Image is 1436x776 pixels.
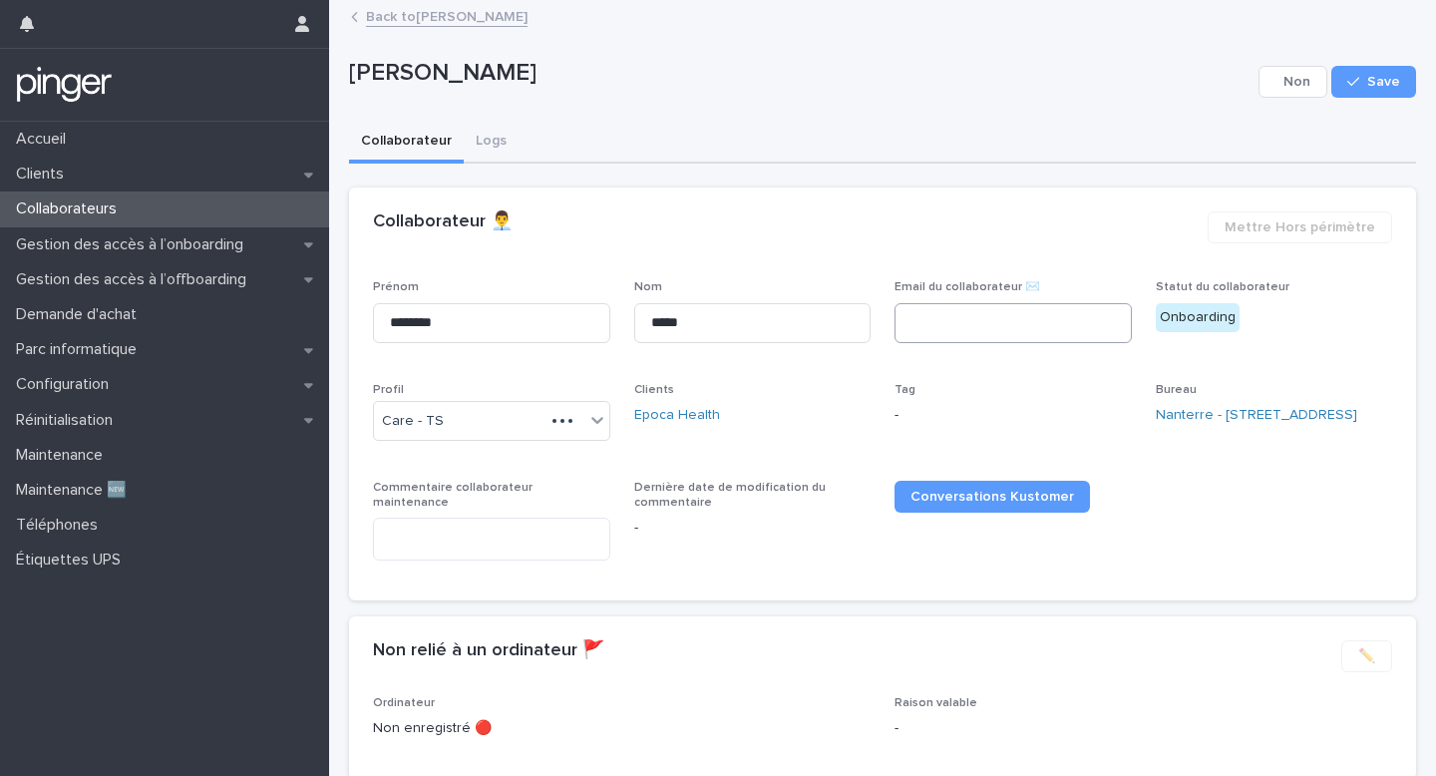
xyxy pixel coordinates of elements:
p: [PERSON_NAME] [349,59,1251,88]
a: Nanterre - [STREET_ADDRESS] [1156,405,1357,426]
p: Accueil [8,130,82,149]
p: Réinitialisation [8,411,129,430]
span: Raison valable [895,697,977,709]
button: Mettre Hors périmètre [1208,211,1392,243]
p: Clients [8,165,80,184]
span: Care - TS [382,411,444,432]
button: Logs [464,122,519,164]
span: Save [1367,75,1400,89]
span: Bureau [1156,384,1197,396]
p: Demande d'achat [8,305,153,324]
span: Commentaire collaborateur maintenance [373,482,533,508]
span: Ordinateur [373,697,435,709]
span: Dernière date de modification du commentaire [634,482,826,508]
p: Non enregistré 🔴 [373,718,871,739]
button: Collaborateur [349,122,464,164]
a: Conversations Kustomer [895,481,1090,513]
p: Étiquettes UPS [8,551,137,570]
a: Back to[PERSON_NAME] [366,4,528,27]
span: Email du collaborateur ✉️ [895,281,1040,293]
p: - [895,718,1392,739]
h2: Collaborateur 👨‍💼 [373,211,513,233]
h2: Non relié à un ordinateur 🚩 [373,640,604,662]
p: Gestion des accès à l’offboarding [8,270,262,289]
p: Téléphones [8,516,114,535]
p: Configuration [8,375,125,394]
button: ✏️ [1341,640,1392,672]
button: Save [1331,66,1416,98]
span: Conversations Kustomer [910,490,1074,504]
span: Nom [634,281,662,293]
p: Maintenance [8,446,119,465]
p: Maintenance 🆕 [8,481,143,500]
p: - [634,518,872,539]
img: mTgBEunGTSyRkCgitkcU [16,65,113,105]
span: Statut du collaborateur [1156,281,1289,293]
span: Mettre Hors périmètre [1225,217,1375,237]
span: ✏️ [1358,646,1375,666]
div: Onboarding [1156,303,1240,332]
p: - [895,405,1132,426]
span: Tag [895,384,915,396]
span: Clients [634,384,674,396]
span: Profil [373,384,404,396]
a: Epoca Health [634,405,720,426]
span: Prénom [373,281,419,293]
p: Gestion des accès à l’onboarding [8,235,259,254]
p: Parc informatique [8,340,153,359]
p: Collaborateurs [8,199,133,218]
